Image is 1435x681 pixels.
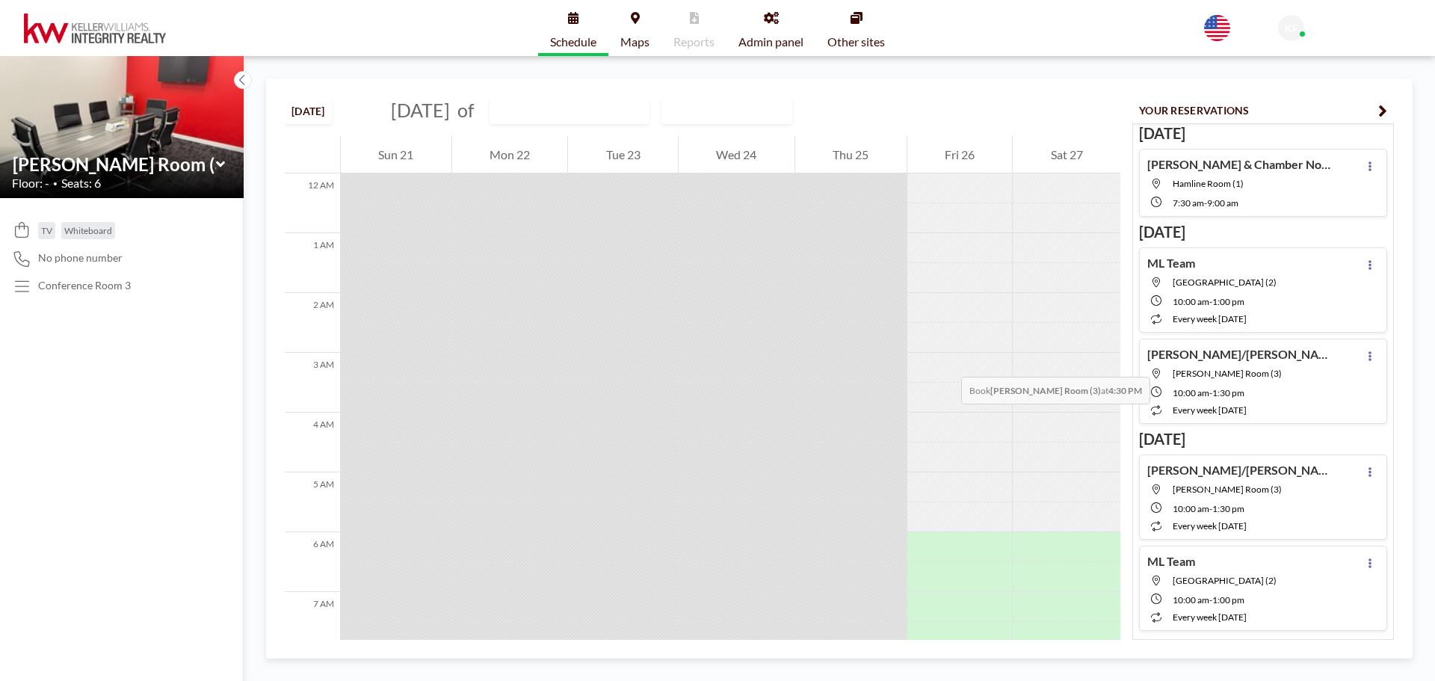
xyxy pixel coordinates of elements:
span: every week [DATE] [1173,611,1247,623]
span: Snelling Room (3) [1173,368,1282,379]
span: Seats: 6 [61,176,101,191]
div: 1 AM [285,233,340,293]
span: 1:30 PM [1212,503,1244,514]
div: Fri 26 [907,136,1013,173]
h3: [DATE] [1139,124,1387,143]
div: Wed 24 [679,136,794,173]
span: • [53,179,58,188]
span: Admin [1310,30,1337,41]
span: 1:30 PM [1212,387,1244,398]
span: 10:00 AM [1173,387,1209,398]
span: Other sites [827,36,885,48]
div: Sun 21 [341,136,451,173]
div: 7 AM [285,592,340,652]
span: Book at [961,377,1150,404]
div: Mon 22 [452,136,568,173]
div: Thu 25 [795,136,907,173]
span: Floor: - [12,176,49,191]
div: 12 AM [285,173,340,233]
span: - [1209,503,1212,514]
div: 5 AM [285,472,340,532]
h4: [PERSON_NAME] & Chamber North [1147,157,1334,172]
span: [DATE] [391,99,450,121]
span: every week [DATE] [1173,313,1247,324]
div: 2 AM [285,293,340,353]
span: - [1209,594,1212,605]
div: 3 AM [285,353,340,413]
span: Snelling Room (3) [1173,484,1282,495]
h4: ML Team [1147,554,1195,569]
span: Schedule [550,36,596,48]
span: - [1204,197,1207,209]
input: Search for option [751,101,767,120]
h4: [PERSON_NAME]/[PERSON_NAME] [1147,347,1334,362]
span: Lexington Room (2) [1173,277,1277,288]
span: 10:00 AM [1173,503,1209,514]
span: WEEKLY VIEW [665,101,750,120]
span: Maps [620,36,649,48]
h4: ML Team [1147,256,1195,271]
span: Lexington Room (2) [1173,575,1277,586]
h4: [PERSON_NAME]/[PERSON_NAME] [1147,463,1334,478]
span: Whiteboard [64,225,112,236]
span: 1:00 PM [1212,594,1244,605]
div: Tue 23 [568,136,678,173]
span: TV [41,225,52,236]
b: 4:30 PM [1108,385,1142,396]
button: [DATE] [285,98,332,124]
span: every week [DATE] [1173,520,1247,531]
span: KF [1285,22,1298,35]
span: 10:00 AM [1173,296,1209,307]
button: YOUR RESERVATIONS [1132,97,1394,123]
h3: [DATE] [1139,430,1387,449]
input: Snelling Room (3) [490,99,634,123]
span: Admin panel [738,36,803,48]
span: 1:00 PM [1212,296,1244,307]
b: [PERSON_NAME] Room (3) [990,385,1101,396]
h3: [DATE] [1139,223,1387,241]
span: of [457,99,474,122]
span: 10:00 AM [1173,594,1209,605]
span: - [1209,296,1212,307]
span: every week [DATE] [1173,404,1247,416]
h3: [DATE] [1139,637,1387,656]
p: Conference Room 3 [38,279,131,292]
div: 6 AM [285,532,340,592]
span: 9:00 AM [1207,197,1238,209]
span: 7:30 AM [1173,197,1204,209]
div: 4 AM [285,413,340,472]
span: - [1209,387,1212,398]
span: Hamline Room (1) [1173,178,1244,189]
div: Search for option [662,98,791,123]
div: Sat 27 [1013,136,1120,173]
img: organization-logo [24,13,166,43]
span: Reports [673,36,715,48]
input: Snelling Room (3) [13,153,216,175]
span: No phone number [38,251,123,265]
span: KWIR Front Desk [1310,16,1392,29]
